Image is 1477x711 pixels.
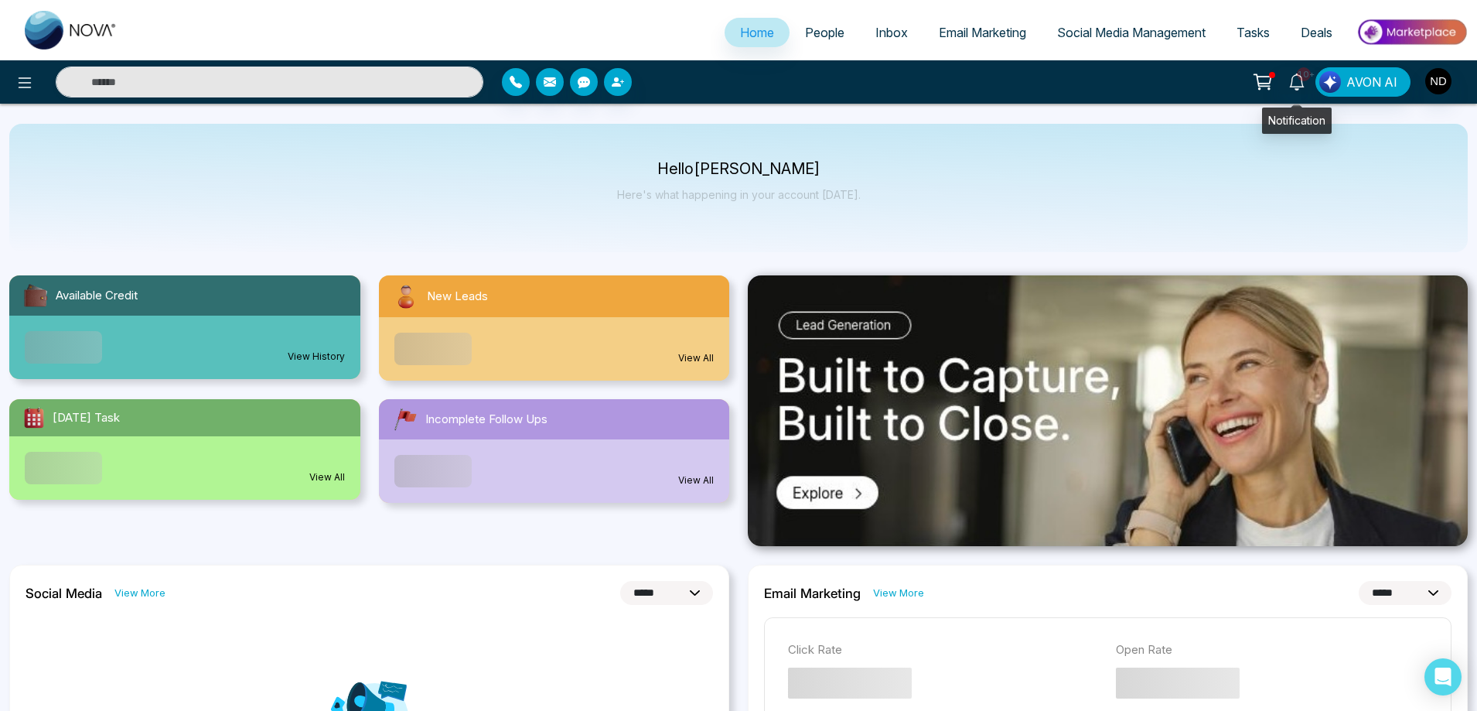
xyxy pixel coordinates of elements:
[370,399,739,503] a: Incomplete Follow UpsView All
[617,188,861,201] p: Here's what happening in your account [DATE].
[25,11,118,50] img: Nova CRM Logo
[1424,658,1462,696] div: Open Intercom Messenger
[1237,25,1270,40] span: Tasks
[805,25,844,40] span: People
[788,641,1100,659] p: Click Rate
[1278,67,1315,94] a: 10+
[617,162,861,176] p: Hello [PERSON_NAME]
[923,18,1042,47] a: Email Marketing
[114,586,165,600] a: View More
[790,18,860,47] a: People
[288,350,345,364] a: View History
[370,275,739,381] a: New LeadsView All
[725,18,790,47] a: Home
[678,351,714,365] a: View All
[939,25,1026,40] span: Email Marketing
[1425,68,1451,94] img: User Avatar
[53,409,120,427] span: [DATE] Task
[391,405,419,433] img: followUps.svg
[1301,25,1332,40] span: Deals
[309,470,345,484] a: View All
[740,25,774,40] span: Home
[678,473,714,487] a: View All
[391,282,421,311] img: newLeads.svg
[875,25,908,40] span: Inbox
[22,405,46,430] img: todayTask.svg
[1315,67,1410,97] button: AVON AI
[1221,18,1285,47] a: Tasks
[1116,641,1428,659] p: Open Rate
[1297,67,1311,81] span: 10+
[1346,73,1397,91] span: AVON AI
[748,275,1468,546] img: .
[26,586,102,601] h2: Social Media
[427,288,488,306] span: New Leads
[1042,18,1221,47] a: Social Media Management
[1057,25,1206,40] span: Social Media Management
[860,18,923,47] a: Inbox
[764,586,861,601] h2: Email Marketing
[1285,18,1348,47] a: Deals
[1319,71,1341,93] img: Lead Flow
[873,586,924,600] a: View More
[1262,108,1332,134] div: Notification
[22,282,49,309] img: availableCredit.svg
[1356,15,1468,50] img: Market-place.gif
[56,287,138,305] span: Available Credit
[425,411,547,429] span: Incomplete Follow Ups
